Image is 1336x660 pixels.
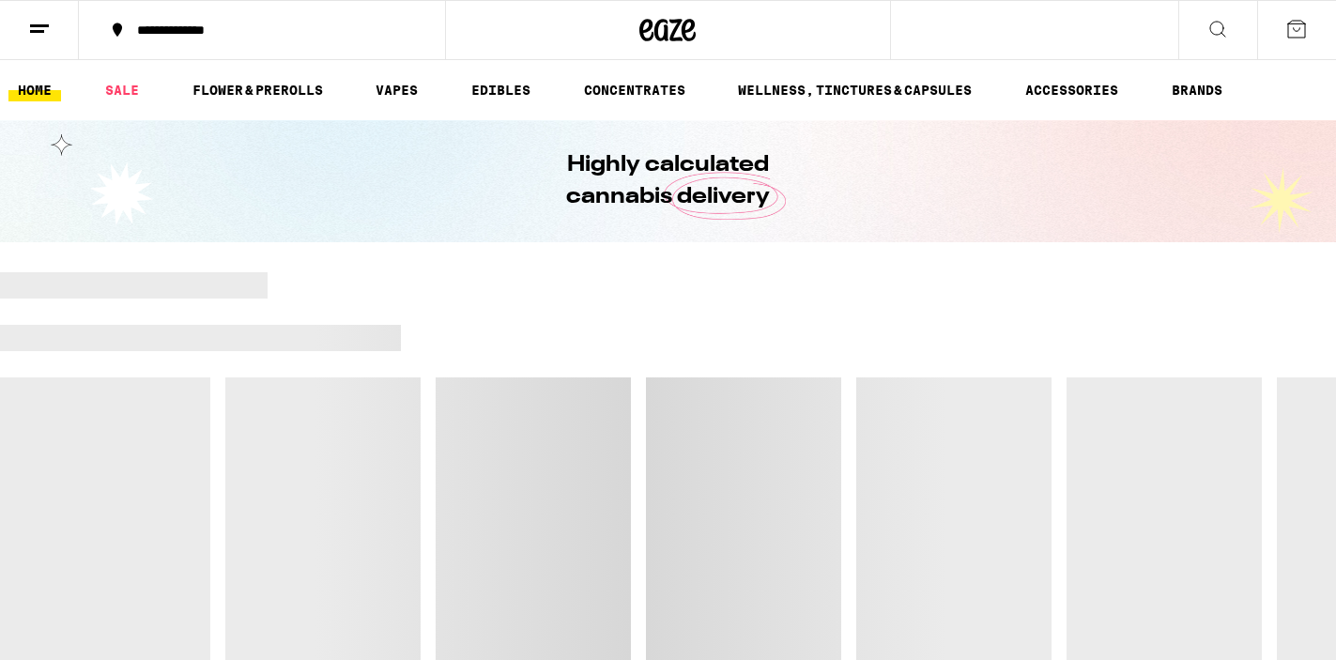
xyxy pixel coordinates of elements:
[1162,79,1232,101] a: BRANDS
[462,79,540,101] a: EDIBLES
[575,79,695,101] a: CONCENTRATES
[183,79,332,101] a: FLOWER & PREROLLS
[514,149,823,213] h1: Highly calculated cannabis delivery
[8,79,61,101] a: HOME
[1016,79,1128,101] a: ACCESSORIES
[729,79,981,101] a: WELLNESS, TINCTURES & CAPSULES
[366,79,427,101] a: VAPES
[96,79,148,101] a: SALE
